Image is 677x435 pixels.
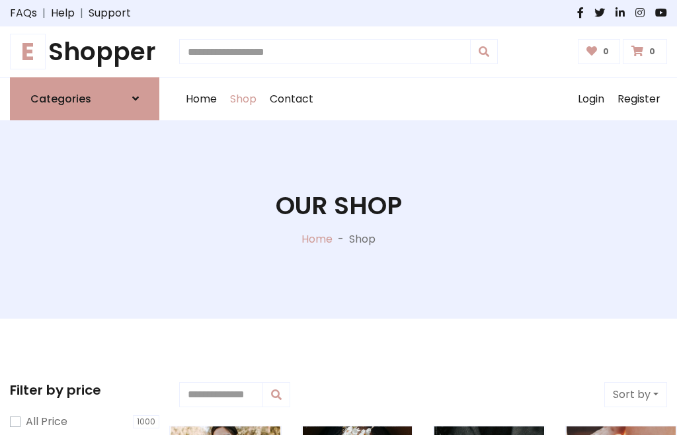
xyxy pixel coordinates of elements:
[75,5,89,21] span: |
[600,46,612,58] span: 0
[301,231,333,247] a: Home
[349,231,376,247] p: Shop
[263,78,320,120] a: Contact
[10,77,159,120] a: Categories
[611,78,667,120] a: Register
[89,5,131,21] a: Support
[223,78,263,120] a: Shop
[10,37,159,67] h1: Shopper
[10,37,159,67] a: EShopper
[578,39,621,64] a: 0
[26,414,67,430] label: All Price
[604,382,667,407] button: Sort by
[37,5,51,21] span: |
[179,78,223,120] a: Home
[51,5,75,21] a: Help
[133,415,159,428] span: 1000
[646,46,658,58] span: 0
[276,191,402,221] h1: Our Shop
[623,39,667,64] a: 0
[10,382,159,398] h5: Filter by price
[30,93,91,105] h6: Categories
[10,34,46,69] span: E
[571,78,611,120] a: Login
[10,5,37,21] a: FAQs
[333,231,349,247] p: -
